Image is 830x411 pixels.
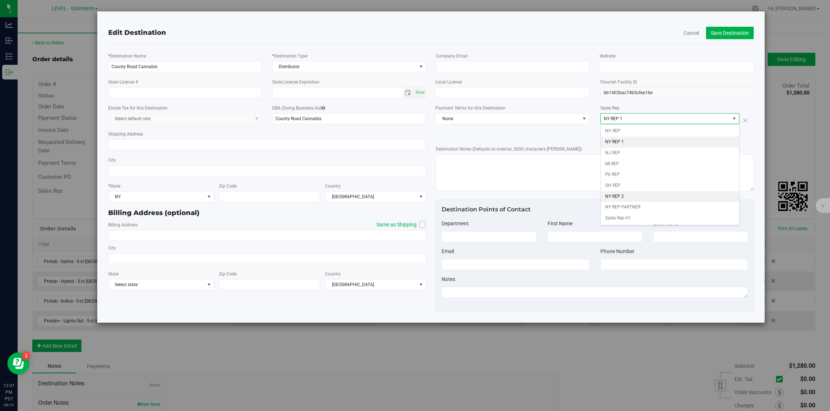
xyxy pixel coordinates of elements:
[548,221,573,226] span: First Name
[436,146,582,152] label: Destination Notes (Defaults to internal, 2000 characters [PERSON_NAME])
[684,29,699,37] button: Cancel
[108,183,120,189] label: State
[600,53,615,59] label: Website
[442,276,455,282] span: Notes
[321,106,325,110] i: DBA is the name that will appear in destination selectors and in grids. If left blank, it will be...
[435,79,462,85] label: Local License
[109,192,205,202] span: NY
[108,53,146,59] label: Destination Name
[605,159,619,169] span: MI REP
[272,79,319,85] label: State License Expiration
[600,248,635,254] span: Phone Number
[414,88,426,98] span: select
[605,214,631,223] span: Sales Rep H1
[414,87,426,98] span: Set Current date
[7,352,29,374] iframe: Resource center
[272,105,325,111] label: DBA (Doing Business As)
[369,221,426,229] label: Same as Shipping
[108,157,116,163] label: City
[739,115,748,125] i: Remove
[605,126,621,136] span: NV REP
[273,62,417,72] span: Distributor
[108,222,138,228] label: Billing Address
[605,170,620,179] span: PA REP
[605,192,624,201] span: NY REP 2
[436,114,580,124] span: None
[325,271,341,277] label: Country
[108,131,143,137] label: Shipping Address
[108,271,118,277] label: State
[442,248,454,254] span: Email
[109,279,205,290] span: Select state
[605,137,624,147] span: NY REP 1
[605,181,621,190] span: OH REP
[219,183,237,189] label: Zip Code
[706,27,754,39] button: Save Destination
[108,105,168,111] label: Excise Tax for this Destination
[442,206,531,213] span: Destination Points of Contact
[108,79,138,85] label: State License #
[272,53,307,59] label: Destination Type
[325,192,416,202] span: [GEOGRAPHIC_DATA]
[325,279,416,290] span: [GEOGRAPHIC_DATA]
[219,271,237,277] label: Zip Code
[442,221,469,226] span: Department
[108,208,426,218] div: Billing Address (optional)
[605,203,640,212] span: NY REP-PARTNER
[436,53,468,59] label: Company Email
[600,259,748,270] input: Format: (999) 999-9999
[416,62,425,72] span: select
[108,245,116,251] label: City
[604,116,622,121] span: NY REP 1
[605,148,620,158] span: NJ REP
[600,79,637,85] label: Flourish Facility ID
[108,28,754,38] div: Edit Destination
[600,105,619,111] label: Sales Rep
[435,105,589,111] label: Payment Terms for this Destination
[730,114,739,124] span: select
[403,88,414,98] span: select
[325,183,341,189] label: Country
[22,351,30,360] iframe: Resource center unread badge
